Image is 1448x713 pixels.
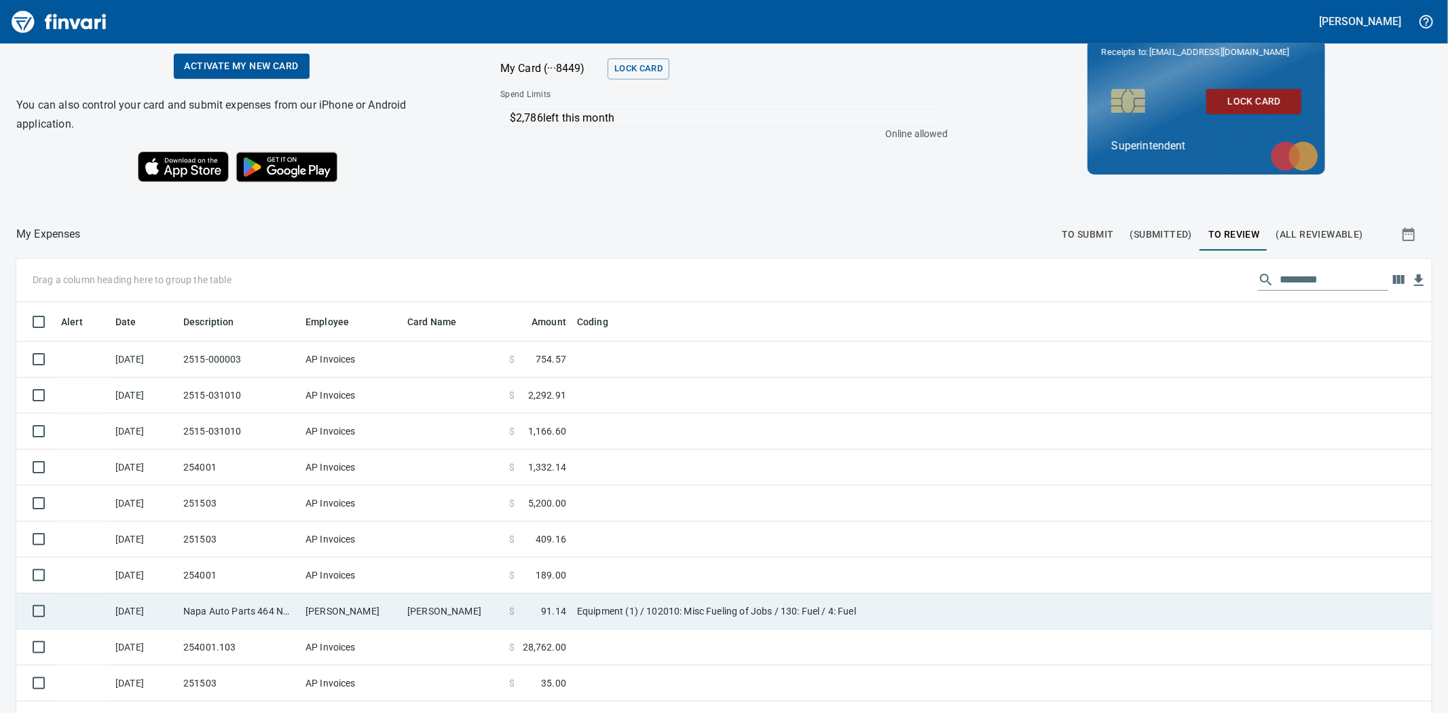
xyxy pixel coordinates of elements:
span: (Submitted) [1130,226,1192,243]
td: [DATE] [110,486,178,522]
td: AP Invoices [300,414,402,450]
button: Lock Card [1206,89,1301,114]
p: Online allowed [489,127,948,141]
span: $ [509,496,515,510]
td: [DATE] [110,450,178,486]
td: [DATE] [110,522,178,557]
td: [DATE] [110,665,178,701]
img: mastercard.svg [1264,134,1325,178]
td: 251503 [178,665,300,701]
td: 254001 [178,557,300,593]
td: 254001 [178,450,300,486]
p: Superintendent [1111,138,1301,154]
span: Description [183,314,234,330]
span: $ [509,676,515,690]
span: $ [509,568,515,582]
td: [DATE] [110,342,178,378]
td: AP Invoices [300,378,402,414]
span: 2,292.91 [528,388,566,402]
span: Description [183,314,252,330]
td: AP Invoices [300,486,402,522]
p: Drag a column heading here to group the table [33,273,231,287]
span: 28,762.00 [523,640,566,654]
td: 251503 [178,522,300,557]
nav: breadcrumb [16,226,81,242]
img: Get it on Google Play [229,145,346,189]
td: 251503 [178,486,300,522]
span: Date [115,314,154,330]
p: My Card (···8449) [500,60,602,77]
td: 2515-031010 [178,378,300,414]
span: Date [115,314,136,330]
span: $ [509,640,515,654]
span: Coding [577,314,626,330]
td: AP Invoices [300,665,402,701]
span: 1,166.60 [528,424,566,438]
span: 35.00 [541,676,566,690]
button: Lock Card [608,58,669,79]
img: Download on the App Store [138,151,229,182]
span: 189.00 [536,568,566,582]
span: $ [509,352,515,366]
td: [DATE] [110,557,178,593]
p: My Expenses [16,226,81,242]
span: (All Reviewable) [1276,226,1363,243]
span: Card Name [407,314,474,330]
p: Receipts to: [1101,45,1312,59]
span: Lock Card [1217,93,1291,110]
td: AP Invoices [300,629,402,665]
span: Lock Card [614,61,663,77]
span: 409.16 [536,532,566,546]
td: [PERSON_NAME] [402,593,504,629]
span: Amount [514,314,566,330]
span: Amount [532,314,566,330]
span: $ [509,604,515,618]
span: Activate my new card [185,58,299,75]
button: [PERSON_NAME] [1316,11,1405,32]
span: [EMAIL_ADDRESS][DOMAIN_NAME] [1148,45,1291,58]
span: To Review [1208,226,1260,243]
span: $ [509,424,515,438]
td: 254001.103 [178,629,300,665]
td: [DATE] [110,414,178,450]
span: 5,200.00 [528,496,566,510]
span: Coding [577,314,608,330]
span: To Submit [1062,226,1114,243]
span: 1,332.14 [528,460,566,474]
td: 2515-000003 [178,342,300,378]
td: 2515-031010 [178,414,300,450]
td: Equipment (1) / 102010: Misc Fueling of Jobs / 130: Fuel / 4: Fuel [572,593,911,629]
span: Spend Limits [500,88,748,102]
button: Download Table [1409,270,1429,291]
td: AP Invoices [300,522,402,557]
h5: [PERSON_NAME] [1320,14,1401,29]
td: [DATE] [110,378,178,414]
span: Alert [61,314,83,330]
span: $ [509,388,515,402]
span: $ [509,532,515,546]
img: Finvari [8,5,110,38]
span: Employee [305,314,367,330]
button: Show transactions within a particular date range [1388,218,1432,251]
p: $2,786 left this month [510,110,938,126]
td: [PERSON_NAME] [300,593,402,629]
span: Alert [61,314,100,330]
td: [DATE] [110,629,178,665]
td: AP Invoices [300,557,402,593]
span: 91.14 [541,604,566,618]
a: Activate my new card [174,54,310,79]
span: Employee [305,314,349,330]
td: Napa Auto Parts 464 Nampa ID [178,593,300,629]
span: Card Name [407,314,456,330]
button: Choose columns to display [1388,270,1409,290]
span: 754.57 [536,352,566,366]
span: $ [509,460,515,474]
td: AP Invoices [300,450,402,486]
td: [DATE] [110,593,178,629]
td: AP Invoices [300,342,402,378]
h6: You can also control your card and submit expenses from our iPhone or Android application. [16,96,466,134]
